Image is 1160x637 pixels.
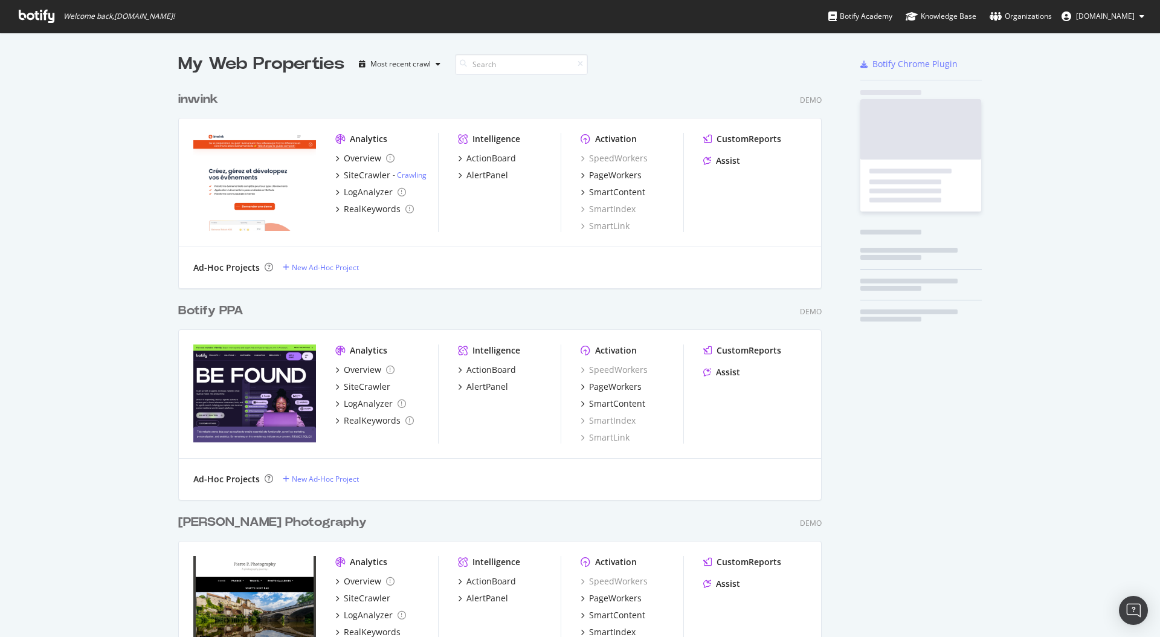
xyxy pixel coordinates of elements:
a: SmartContent [581,398,645,410]
div: Assist [716,578,740,590]
div: Assist [716,155,740,167]
div: AlertPanel [466,169,508,181]
a: PageWorkers [581,169,642,181]
a: Crawling [397,170,427,180]
a: AlertPanel [458,592,508,604]
button: Most recent crawl [354,54,445,74]
a: ActionBoard [458,152,516,164]
div: PageWorkers [589,381,642,393]
a: AlertPanel [458,381,508,393]
div: Assist [716,366,740,378]
a: SmartContent [581,186,645,198]
div: SiteCrawler [344,381,390,393]
div: Botify PPA [178,302,243,320]
div: Open Intercom Messenger [1119,596,1148,625]
div: AlertPanel [466,592,508,604]
a: SmartIndex [581,203,636,215]
a: ActionBoard [458,364,516,376]
a: SpeedWorkers [581,575,648,587]
a: ActionBoard [458,575,516,587]
div: Overview [344,364,381,376]
span: Welcome back, [DOMAIN_NAME] ! [63,11,175,21]
a: CustomReports [703,133,781,145]
a: SmartLink [581,432,630,444]
div: Botify Academy [828,10,892,22]
div: SmartContent [589,609,645,621]
div: Analytics [350,556,387,568]
a: AlertPanel [458,169,508,181]
a: SpeedWorkers [581,364,648,376]
div: Ad-Hoc Projects [193,473,260,485]
div: CustomReports [717,344,781,357]
div: RealKeywords [344,415,401,427]
div: ActionBoard [466,364,516,376]
a: RealKeywords [335,415,414,427]
div: LogAnalyzer [344,609,393,621]
div: - [393,170,427,180]
div: Analytics [350,133,387,145]
a: Assist [703,578,740,590]
div: RealKeywords [344,203,401,215]
a: CustomReports [703,556,781,568]
img: inwink [193,133,316,231]
a: SmartLink [581,220,630,232]
div: SiteCrawler [344,169,390,181]
div: Analytics [350,344,387,357]
div: Demo [800,95,822,105]
a: New Ad-Hoc Project [283,262,359,273]
div: Overview [344,575,381,587]
div: Overview [344,152,381,164]
img: Botify PPA [193,344,316,442]
div: PageWorkers [589,592,642,604]
div: Intelligence [472,133,520,145]
a: inwink [178,91,223,108]
a: SmartContent [581,609,645,621]
div: CustomReports [717,133,781,145]
a: Overview [335,152,395,164]
div: [PERSON_NAME] Photography [178,514,367,531]
div: PageWorkers [589,169,642,181]
div: ActionBoard [466,152,516,164]
a: RealKeywords [335,203,414,215]
div: Demo [800,518,822,528]
a: PageWorkers [581,592,642,604]
div: Most recent crawl [370,60,431,68]
div: Demo [800,306,822,317]
div: New Ad-Hoc Project [292,474,359,484]
a: Assist [703,155,740,167]
div: LogAnalyzer [344,398,393,410]
a: Overview [335,575,395,587]
div: Organizations [990,10,1052,22]
div: SmartContent [589,398,645,410]
a: LogAnalyzer [335,398,406,410]
input: Search [455,54,588,75]
div: Activation [595,133,637,145]
a: CustomReports [703,344,781,357]
a: Overview [335,364,395,376]
div: Activation [595,556,637,568]
a: Assist [703,366,740,378]
span: pierre.paqueton.gmail [1076,11,1135,21]
div: ActionBoard [466,575,516,587]
div: Activation [595,344,637,357]
div: SmartContent [589,186,645,198]
div: My Web Properties [178,52,344,76]
a: LogAnalyzer [335,186,406,198]
div: Intelligence [472,556,520,568]
a: SpeedWorkers [581,152,648,164]
div: Intelligence [472,344,520,357]
a: New Ad-Hoc Project [283,474,359,484]
div: AlertPanel [466,381,508,393]
a: SmartIndex [581,415,636,427]
a: SiteCrawler [335,381,390,393]
div: New Ad-Hoc Project [292,262,359,273]
button: [DOMAIN_NAME] [1052,7,1154,26]
div: SiteCrawler [344,592,390,604]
